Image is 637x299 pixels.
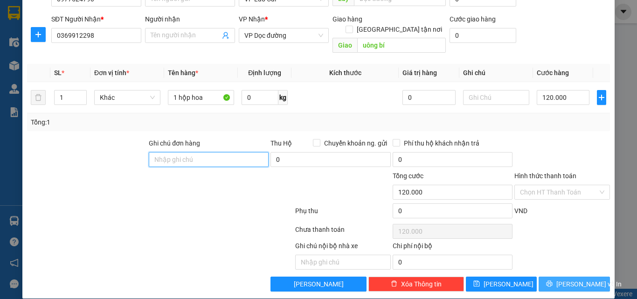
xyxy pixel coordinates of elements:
span: [PERSON_NAME] [294,279,344,289]
span: Chuyển khoản ng. gửi [320,138,391,148]
span: Giá trị hàng [402,69,437,76]
input: Ghi Chú [463,90,529,105]
div: SĐT Người Nhận [51,14,141,24]
strong: Công ty TNHH Phúc Xuyên [19,5,97,25]
span: kg [278,90,288,105]
span: VND [514,207,527,215]
label: Hình thức thanh toán [514,172,576,180]
span: Giao [332,38,357,53]
button: deleteXóa Thông tin [368,277,464,292]
button: [PERSON_NAME] [270,277,366,292]
div: Ghi chú nội bộ nhà xe [295,241,391,255]
span: Thu Hộ [270,139,292,147]
button: save[PERSON_NAME] [466,277,537,292]
input: Nhập ghi chú [295,255,391,270]
span: delete [391,280,397,288]
span: [PERSON_NAME] [484,279,533,289]
span: Cước hàng [537,69,569,76]
label: Cước giao hàng [450,15,496,23]
span: Tổng cước [393,172,423,180]
button: delete [31,90,46,105]
strong: 0888 827 827 - 0848 827 827 [28,44,102,60]
input: Cước giao hàng [450,28,516,43]
span: Phí thu hộ khách nhận trả [400,138,483,148]
span: Giao hàng [332,15,362,23]
strong: 024 3236 3236 - [14,35,103,52]
span: Kích thước [329,69,361,76]
span: plus [597,94,606,101]
div: Chưa thanh toán [294,224,392,241]
span: save [473,280,480,288]
span: printer [546,280,553,288]
span: [PERSON_NAME] và In [556,279,622,289]
div: Chi phí nội bộ [393,241,512,255]
span: VP Dọc đường [244,28,323,42]
span: Đơn vị tính [94,69,129,76]
span: Định lượng [248,69,281,76]
span: Gửi hàng [GEOGRAPHIC_DATA]: Hotline: [13,27,103,60]
span: Gửi hàng Hạ Long: Hotline: [12,63,104,79]
label: Ghi chú đơn hàng [149,139,200,147]
div: Người nhận [145,14,235,24]
span: user-add [222,32,229,39]
span: [GEOGRAPHIC_DATA] tận nơi [353,24,446,35]
span: Xóa Thông tin [401,279,442,289]
th: Ghi chú [459,64,533,82]
button: plus [31,27,46,42]
input: VD: Bàn, Ghế [168,90,234,105]
button: plus [597,90,606,105]
div: Tổng: 1 [31,117,247,127]
input: 0 [402,90,455,105]
input: Ghi chú đơn hàng [149,152,269,167]
input: Dọc đường [357,38,446,53]
span: VP Nhận [239,15,265,23]
div: Phụ thu [294,206,392,222]
button: printer[PERSON_NAME] và In [539,277,610,292]
span: plus [31,31,45,38]
span: Tên hàng [168,69,198,76]
span: Khác [100,90,155,104]
span: SL [54,69,62,76]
